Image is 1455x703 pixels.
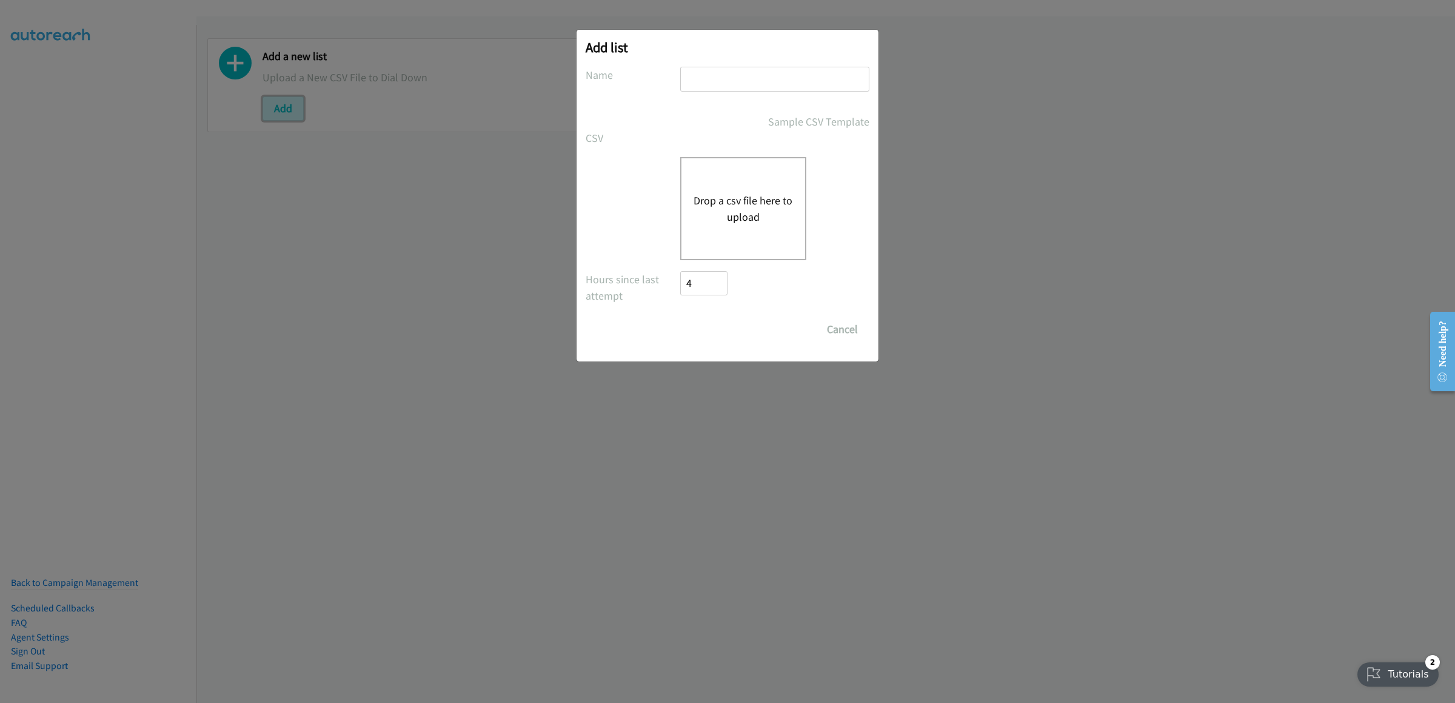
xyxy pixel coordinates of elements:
a: Sample CSV Template [768,113,869,130]
button: Drop a csv file here to upload [694,192,793,225]
button: Cancel [815,317,869,341]
label: Name [586,67,680,83]
iframe: Checklist [1350,650,1446,694]
h2: Add list [586,39,869,56]
label: CSV [586,130,680,146]
iframe: Resource Center [1420,302,1455,401]
label: Hours since last attempt [586,271,680,304]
